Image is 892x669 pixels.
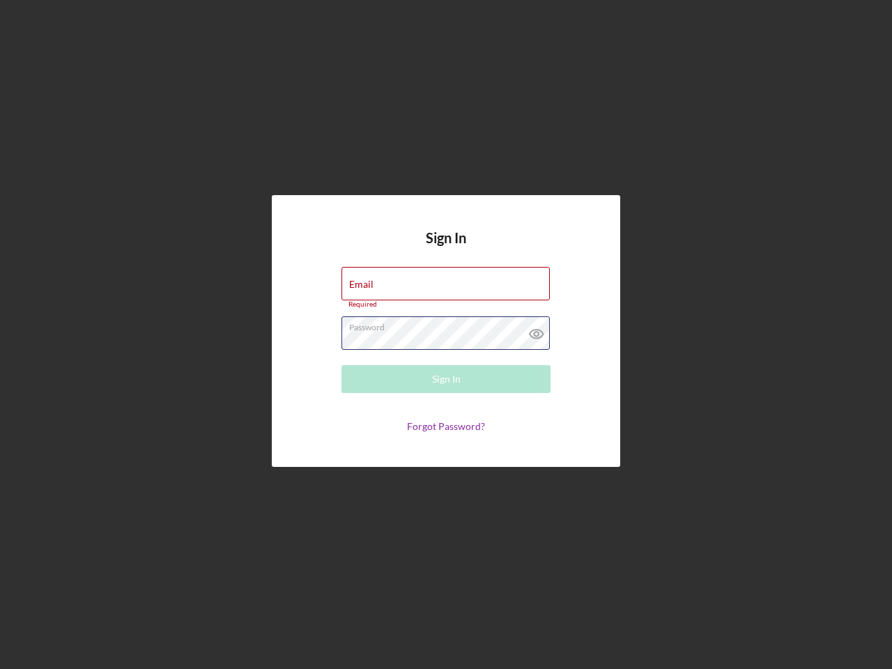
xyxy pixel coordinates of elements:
div: Sign In [432,365,461,393]
a: Forgot Password? [407,420,485,432]
button: Sign In [341,365,551,393]
label: Password [349,317,550,332]
label: Email [349,279,374,290]
h4: Sign In [426,230,466,267]
div: Required [341,300,551,309]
